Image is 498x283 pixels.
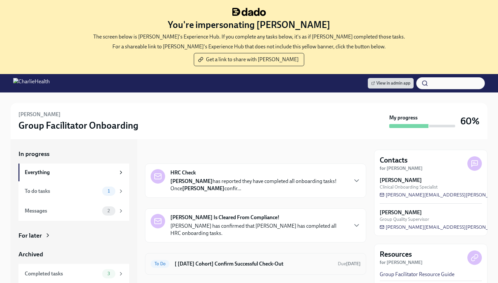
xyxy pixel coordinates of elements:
span: 1 [104,189,114,193]
h3: Group Facilitator Onboarding [18,119,138,131]
h6: [ [DATE] Cohort] Confirm Successful Check-Out [175,260,333,268]
strong: [DATE] [346,261,361,267]
a: For later [18,231,129,240]
a: To do tasks1 [18,181,129,201]
span: View in admin app [371,80,410,87]
a: Messages2 [18,201,129,221]
h4: Contacts [380,155,408,165]
strong: [PERSON_NAME] [170,178,213,184]
p: [PERSON_NAME] has confirmed that [PERSON_NAME] has completed all HRC onboarding tasks. [170,222,347,237]
a: Archived [18,250,129,259]
a: Everything [18,164,129,181]
a: Group Facilitator Resource Guide [380,271,454,278]
button: Get a link to share with [PERSON_NAME] [194,53,304,66]
div: Completed tasks [25,270,100,277]
div: In progress [145,150,176,158]
p: The screen below is [PERSON_NAME]'s Experience Hub. If you complete any tasks below, it's as if [... [93,33,405,40]
strong: for [PERSON_NAME] [380,260,423,265]
h3: 60% [460,115,480,127]
span: Get a link to share with [PERSON_NAME] [199,56,299,63]
span: Due [338,261,361,267]
div: Everything [25,169,115,176]
span: 2 [103,208,114,213]
span: 3 [103,271,114,276]
h6: [PERSON_NAME] [18,111,61,118]
strong: My progress [389,114,418,121]
h3: You're impersonating [PERSON_NAME] [168,19,330,31]
a: In progress [18,150,129,158]
img: dado [232,8,266,16]
img: CharlieHealth [13,78,50,89]
strong: [PERSON_NAME] Is Cleared From Compliance! [170,214,279,221]
p: has reported they have completed all onboarding tasks! Once confir... [170,178,347,192]
span: To Do [151,261,169,266]
div: Messages [25,207,100,215]
strong: [PERSON_NAME] [182,185,224,192]
strong: for [PERSON_NAME] [380,166,423,171]
a: View in admin app [368,78,414,89]
p: For a shareable link to [PERSON_NAME]'s Experience Hub that does not include this yellow banner, ... [112,43,386,50]
strong: [PERSON_NAME] [380,209,422,216]
strong: [PERSON_NAME] [380,177,422,184]
span: October 31st, 2025 10:00 [338,261,361,267]
div: To do tasks [25,188,100,195]
span: Group Quality Supervisor [380,216,429,222]
div: For later [18,231,42,240]
span: Clinical Onboarding Specialist [380,184,438,190]
h4: Resources [380,249,412,259]
strong: HRC Check [170,169,196,176]
a: To Do[ [DATE] Cohort] Confirm Successful Check-OutDue[DATE] [151,259,361,269]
